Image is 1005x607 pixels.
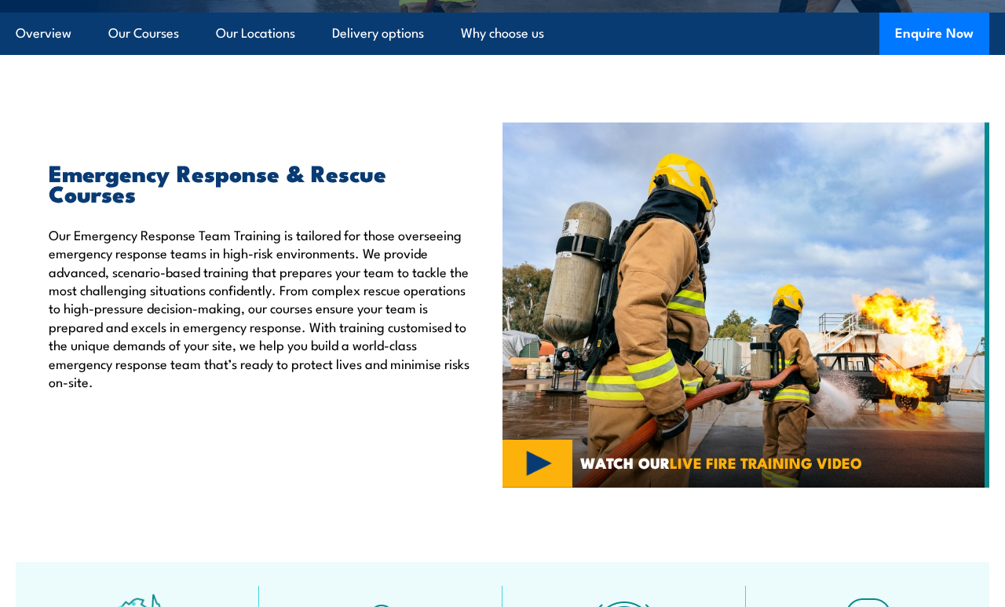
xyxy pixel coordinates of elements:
[670,451,862,474] strong: LIVE FIRE TRAINING VIDEO
[16,13,71,54] a: Overview
[580,455,862,470] span: WATCH OUR
[49,225,479,391] p: Our Emergency Response Team Training is tailored for those overseeing emergency response teams in...
[502,122,989,488] img: Emergency Response Team Training Australia
[332,13,424,54] a: Delivery options
[108,13,179,54] a: Our Courses
[216,13,295,54] a: Our Locations
[461,13,544,54] a: Why choose us
[879,13,989,55] button: Enquire Now
[49,162,479,203] h2: Emergency Response & Rescue Courses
